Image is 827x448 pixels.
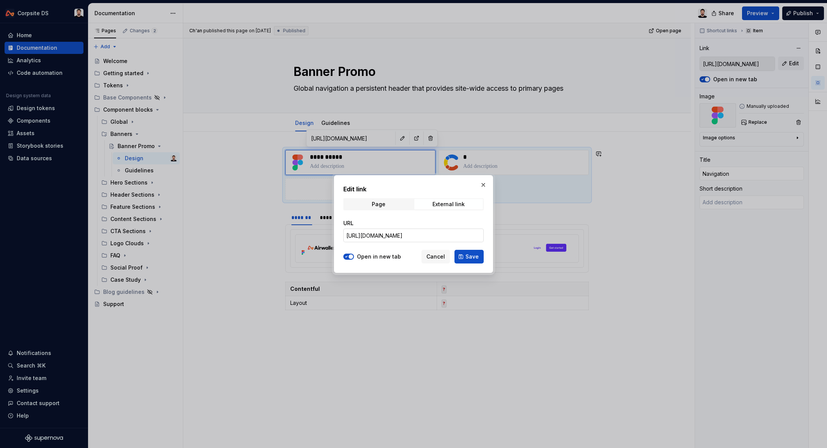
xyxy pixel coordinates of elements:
[426,253,445,260] span: Cancel
[454,250,484,263] button: Save
[372,201,385,207] div: Page
[343,229,484,242] input: https://
[343,219,354,227] label: URL
[357,253,401,260] label: Open in new tab
[465,253,479,260] span: Save
[343,185,484,194] h2: Edit link
[432,201,465,207] div: External link
[421,250,450,263] button: Cancel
